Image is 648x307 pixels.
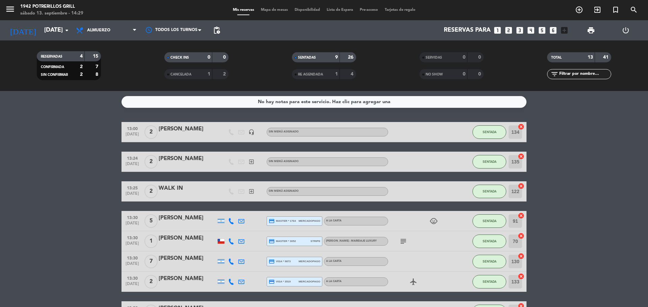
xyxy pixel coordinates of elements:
i: cancel [518,233,524,239]
i: exit_to_app [593,6,601,14]
span: 7 [144,255,158,268]
span: Reservas para [444,27,491,34]
i: exit_to_app [248,159,254,165]
span: [DATE] [124,132,141,140]
span: [DATE] [124,282,141,289]
button: SENTADA [473,125,506,139]
i: credit_card [269,238,275,244]
span: [PERSON_NAME] - Maridaje Luxury [326,240,377,242]
span: visa * 9873 [269,258,291,265]
span: 2 [144,125,158,139]
span: SENTADA [483,259,496,263]
strong: 2 [80,72,83,77]
span: 2 [144,185,158,198]
span: master * 1764 [269,218,296,224]
span: visa * 3519 [269,279,291,285]
i: cancel [518,253,524,259]
span: SENTADA [483,160,496,163]
i: cancel [518,212,524,219]
span: SENTADA [483,280,496,283]
strong: 0 [223,55,227,60]
span: SENTADA [483,239,496,243]
span: [DATE] [124,262,141,269]
button: SENTADA [473,255,506,268]
strong: 0 [478,55,482,60]
i: filter_list [550,70,559,78]
span: SENTADA [483,130,496,134]
span: Pre-acceso [356,8,381,12]
div: No hay notas para este servicio. Haz clic para agregar una [258,98,390,106]
span: 5 [144,214,158,228]
strong: 1 [335,72,338,76]
button: SENTADA [473,235,506,248]
div: 1942 Potrerillos Grill [20,3,83,10]
span: mercadopago [299,259,320,264]
strong: 7 [96,64,100,69]
i: child_care [430,217,438,225]
strong: 41 [603,55,610,60]
strong: 13 [588,55,593,60]
span: SENTADAS [298,56,316,59]
i: arrow_drop_down [63,26,71,34]
button: menu [5,4,15,17]
span: Sin menú asignado [269,160,299,163]
span: CONFIRMADA [41,65,64,69]
span: [DATE] [124,221,141,229]
div: LOG OUT [608,20,643,40]
span: pending_actions [213,26,221,34]
span: 2 [144,155,158,168]
span: RE AGENDADA [298,73,323,76]
i: power_settings_new [622,26,630,34]
span: Tarjetas de regalo [381,8,419,12]
span: [DATE] [124,241,141,249]
span: 13:30 [124,274,141,282]
i: cancel [518,183,524,189]
i: add_box [560,26,569,35]
i: looks_one [493,26,502,35]
strong: 26 [348,55,355,60]
span: [DATE] [124,191,141,199]
span: SENTADA [483,219,496,223]
span: CHECK INS [170,56,189,59]
span: mercadopago [299,219,320,223]
span: stripe [310,239,320,243]
button: SENTADA [473,155,506,168]
span: Almuerzo [87,28,110,33]
span: SIN CONFIRMAR [41,73,68,76]
input: Filtrar por nombre... [559,70,611,78]
i: looks_4 [526,26,535,35]
i: [DATE] [5,23,41,38]
span: TOTAL [551,56,562,59]
span: 13:25 [124,184,141,191]
i: looks_3 [515,26,524,35]
i: headset_mic [248,129,254,135]
span: 13:30 [124,213,141,221]
i: looks_6 [549,26,558,35]
button: SENTADA [473,214,506,228]
div: [PERSON_NAME] [159,274,216,283]
strong: 4 [351,72,355,76]
strong: 4 [80,54,83,59]
span: A LA CARTA [326,280,342,283]
span: Sin menú asignado [269,190,299,192]
button: SENTADA [473,185,506,198]
i: exit_to_app [248,188,254,194]
span: A LA CARTA [326,260,342,263]
strong: 1 [208,72,210,76]
span: [DATE] [124,162,141,170]
span: Sin menú asignado [269,130,299,133]
span: RESERVADAS [41,55,62,58]
span: 13:00 [124,124,141,132]
div: [PERSON_NAME] [159,154,216,163]
span: SENTADA [483,189,496,193]
span: 1 [144,235,158,248]
i: cancel [518,153,524,160]
div: [PERSON_NAME] [159,234,216,243]
i: credit_card [269,258,275,265]
i: search [630,6,638,14]
span: Lista de Espera [323,8,356,12]
span: mercadopago [299,279,320,284]
span: A LA CARTA [326,219,342,222]
span: 2 [144,275,158,288]
strong: 0 [463,55,465,60]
